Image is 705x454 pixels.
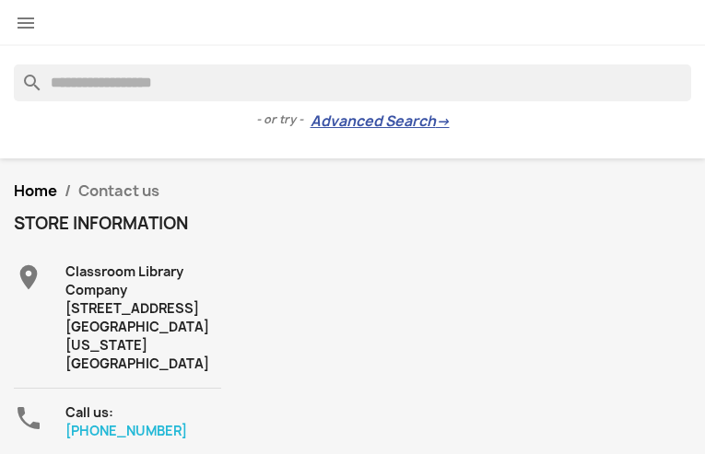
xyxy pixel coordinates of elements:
span: - or try - [256,111,311,129]
i: search [14,64,36,87]
span: Contact us [78,180,159,201]
input: Search [14,64,691,101]
div: Classroom Library Company [STREET_ADDRESS] [GEOGRAPHIC_DATA][US_STATE] [GEOGRAPHIC_DATA] [65,262,221,373]
a: Home [14,180,57,201]
a: Advanced Search→ [311,112,450,131]
i:  [14,262,43,292]
span: → [436,112,450,131]
h4: Store information [14,215,221,233]
i:  [14,403,43,433]
a: [PHONE_NUMBER] [65,422,187,439]
div: Call us: [65,403,221,440]
i:  [15,12,37,34]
